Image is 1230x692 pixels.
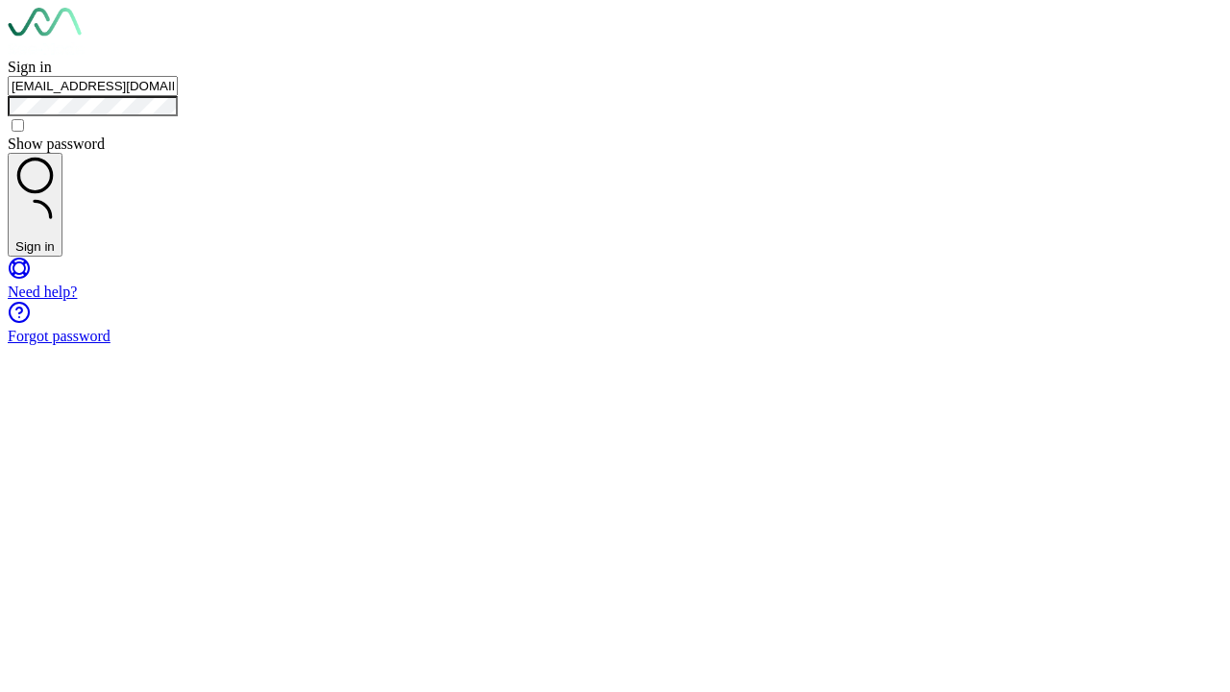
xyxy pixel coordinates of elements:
[8,8,85,55] img: See-Mode Logo
[8,301,1222,345] a: Forgot password
[8,257,1222,301] a: Need help?
[8,76,178,96] input: your@email.com
[12,119,24,132] input: Show password
[8,59,52,75] span: Sign in
[8,284,1222,301] div: Need help?
[8,136,105,152] span: Show password
[8,41,85,58] a: Go to sign in
[15,239,55,254] div: Sign in
[8,328,1222,345] div: Forgot password
[8,153,62,258] button: Sign in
